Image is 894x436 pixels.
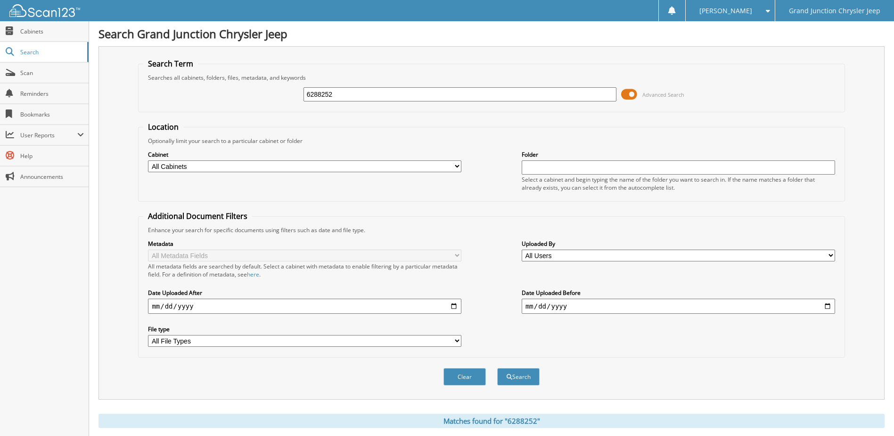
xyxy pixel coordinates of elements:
[143,226,839,234] div: Enhance your search for specific documents using filters such as date and file type.
[148,299,461,314] input: start
[20,131,77,139] span: User Reports
[642,91,684,98] span: Advanced Search
[522,176,835,192] div: Select a cabinet and begin typing the name of the folder you want to search in. If the name match...
[148,240,461,248] label: Metadata
[522,289,835,297] label: Date Uploaded Before
[20,48,82,56] span: Search
[20,173,84,181] span: Announcements
[98,414,885,428] div: Matches found for "6288252"
[789,8,880,14] span: Grand Junction Chrysler Jeep
[20,69,84,77] span: Scan
[148,151,461,159] label: Cabinet
[9,4,80,17] img: scan123-logo-white.svg
[522,151,835,159] label: Folder
[148,325,461,333] label: File type
[148,262,461,278] div: All metadata fields are searched by default. Select a cabinet with metadata to enable filtering b...
[20,90,84,98] span: Reminders
[143,211,252,221] legend: Additional Document Filters
[20,152,84,160] span: Help
[522,240,835,248] label: Uploaded By
[497,368,540,386] button: Search
[143,122,183,132] legend: Location
[98,26,885,42] h1: Search Grand Junction Chrysler Jeep
[247,270,259,278] a: here
[143,74,839,82] div: Searches all cabinets, folders, files, metadata, and keywords
[143,59,198,69] legend: Search Term
[148,289,461,297] label: Date Uploaded After
[699,8,752,14] span: [PERSON_NAME]
[522,299,835,314] input: end
[443,368,486,386] button: Clear
[143,137,839,145] div: Optionally limit your search to a particular cabinet or folder
[20,110,84,118] span: Bookmarks
[20,27,84,35] span: Cabinets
